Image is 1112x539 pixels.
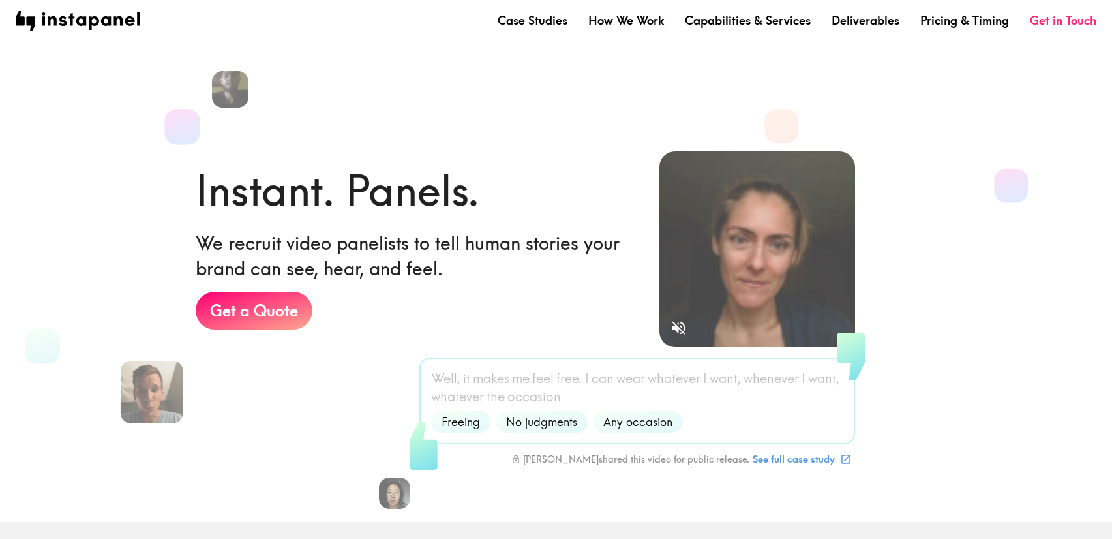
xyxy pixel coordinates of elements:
[473,369,509,388] span: makes
[616,369,645,388] span: wear
[685,12,811,29] a: Capabilities & Services
[648,369,700,388] span: whatever
[463,369,470,388] span: it
[379,478,410,509] img: Rennie
[710,369,741,388] span: want,
[1030,12,1096,29] a: Get in Touch
[703,369,707,388] span: I
[431,369,460,388] span: Well,
[920,12,1009,29] a: Pricing & Timing
[121,361,183,423] img: Eric
[434,414,488,430] span: Freeing
[665,314,693,342] button: Sound is off
[808,369,839,388] span: want,
[592,369,614,388] span: can
[498,414,585,430] span: No judgments
[556,369,582,388] span: free.
[588,12,664,29] a: How We Work
[512,369,530,388] span: me
[16,11,140,31] img: instapanel
[487,388,505,406] span: the
[196,161,479,220] h1: Instant. Panels.
[802,369,805,388] span: I
[507,388,561,406] span: occasion
[498,12,567,29] a: Case Studies
[749,448,854,470] a: See full case study
[511,454,749,465] div: [PERSON_NAME] shared this video for public release.
[585,369,589,388] span: I
[431,388,484,406] span: whatever
[595,414,680,430] span: Any occasion
[832,12,899,29] a: Deliverables
[744,369,799,388] span: whenever
[196,292,312,330] a: Get a Quote
[212,71,248,108] img: Miguel
[532,369,554,388] span: feel
[196,230,638,281] h6: We recruit video panelists to tell human stories your brand can see, hear, and feel.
